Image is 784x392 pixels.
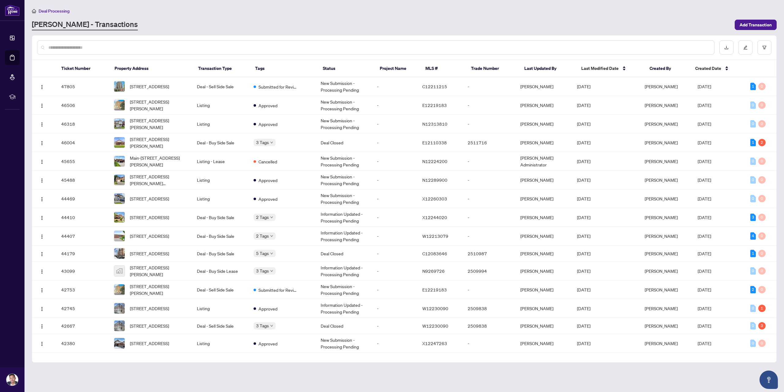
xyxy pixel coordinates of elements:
span: [DATE] [577,306,590,311]
td: [PERSON_NAME] [515,334,572,353]
span: [STREET_ADDRESS] [130,322,169,329]
span: [PERSON_NAME] [645,196,678,201]
td: [PERSON_NAME] Administrator [515,152,572,171]
td: - [463,115,515,133]
td: 46004 [56,133,109,152]
img: thumbnail-img [114,119,125,129]
td: [PERSON_NAME] [515,280,572,299]
td: 2509838 [463,318,515,334]
td: Deal - Buy Side Sale [192,227,249,245]
td: - [463,96,515,115]
td: 45488 [56,171,109,189]
td: - [372,318,417,334]
img: Logo [40,288,44,293]
span: [PERSON_NAME] [645,306,678,311]
td: Listing - Lease [192,152,249,171]
div: 0 [758,120,766,127]
th: Trade Number [466,60,519,77]
span: [DATE] [577,287,590,292]
span: [DATE] [577,251,590,256]
th: Last Updated By [519,60,576,77]
th: Property Address [110,60,193,77]
td: 42753 [56,280,109,299]
div: 0 [750,158,756,165]
td: Information Updated - Processing Pending [316,262,372,280]
span: 3 Tags [256,322,269,329]
div: 0 [758,214,766,221]
span: [STREET_ADDRESS][PERSON_NAME] [130,117,187,131]
img: thumbnail-img [114,321,125,331]
span: [STREET_ADDRESS][PERSON_NAME] [130,264,187,278]
span: [DATE] [698,233,711,239]
td: 45655 [56,152,109,171]
td: [PERSON_NAME] [515,96,572,115]
img: thumbnail-img [114,266,125,276]
span: [STREET_ADDRESS][PERSON_NAME] [130,136,187,149]
span: [DATE] [698,140,711,145]
td: 43099 [56,262,109,280]
span: Last Modified Date [581,65,619,72]
td: - [372,189,417,208]
img: thumbnail-img [114,284,125,295]
span: [DATE] [577,268,590,274]
img: Logo [40,103,44,108]
td: Deal - Buy Side Sale [192,208,249,227]
button: filter [757,40,771,55]
td: 2510987 [463,245,515,262]
td: - [463,280,515,299]
td: [PERSON_NAME] [515,318,572,334]
td: Deal - Sell Side Sale [192,318,249,334]
button: Logo [37,82,47,91]
td: 2509838 [463,299,515,318]
td: - [463,227,515,245]
div: 0 [750,195,756,202]
span: W12230090 [422,306,448,311]
div: 0 [758,232,766,240]
span: [PERSON_NAME] [645,177,678,183]
button: Logo [37,100,47,110]
img: thumbnail-img [114,137,125,148]
span: [DATE] [577,233,590,239]
td: 2509994 [463,262,515,280]
div: 2 [750,286,756,293]
img: Logo [40,306,44,311]
img: Logo [40,215,44,220]
td: Listing [192,96,249,115]
span: X12244020 [422,215,447,220]
button: Logo [37,338,47,348]
span: [DATE] [577,215,590,220]
td: Listing [192,115,249,133]
span: [DATE] [698,102,711,108]
td: [PERSON_NAME] [515,133,572,152]
button: Logo [37,212,47,222]
td: - [372,227,417,245]
span: 3 Tags [256,267,269,274]
div: 0 [750,176,756,184]
th: Project Name [375,60,420,77]
div: 0 [750,267,756,275]
span: E12219183 [422,102,447,108]
span: Add Transaction [740,20,772,30]
td: - [372,133,417,152]
button: Logo [37,266,47,276]
th: Transaction Type [193,60,250,77]
img: Logo [40,324,44,329]
span: Submitted for Review [258,83,298,90]
span: [STREET_ADDRESS] [130,195,169,202]
img: thumbnail-img [114,303,125,314]
span: Cancelled [258,158,277,165]
span: [DATE] [698,323,711,329]
span: C12083646 [422,251,447,256]
img: thumbnail-img [114,248,125,259]
div: 0 [758,267,766,275]
td: Deal Closed [316,318,372,334]
span: E12219183 [422,287,447,292]
td: - [463,189,515,208]
div: 3 [750,214,756,221]
button: Add Transaction [735,20,777,30]
span: X12247263 [422,341,447,346]
td: 42380 [56,334,109,353]
td: [PERSON_NAME] [515,299,572,318]
span: Approved [258,177,277,184]
span: [DATE] [577,341,590,346]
